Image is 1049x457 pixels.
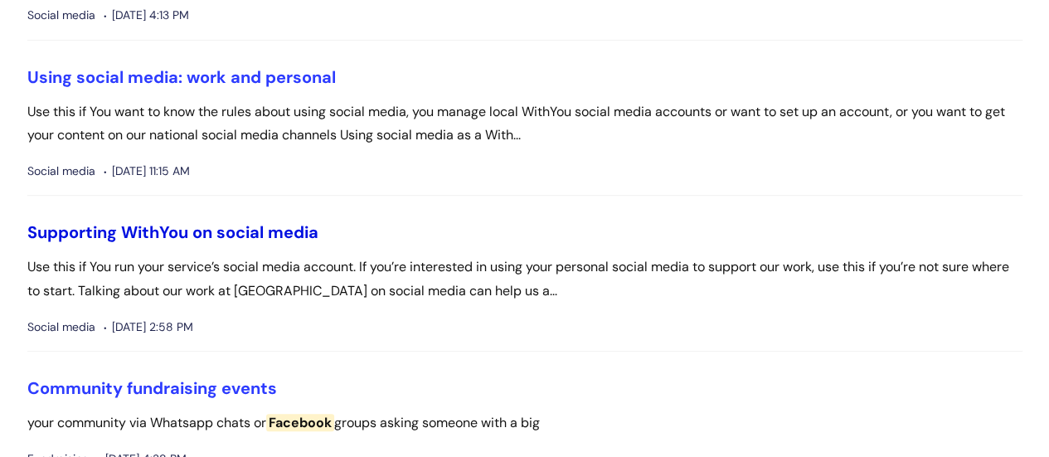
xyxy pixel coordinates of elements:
[104,161,190,182] span: [DATE] 11:15 AM
[104,5,189,26] span: [DATE] 4:13 PM
[104,317,193,338] span: [DATE] 2:58 PM
[27,161,95,182] span: Social media
[27,66,336,88] a: Using social media: work and personal
[27,100,1022,148] p: Use this if You want to know the rules about using social media, you manage local WithYou social ...
[27,221,318,243] a: Supporting WithYou on social media
[27,411,1022,435] p: your community via Whatsapp chats or groups asking someone with a big
[266,414,334,431] span: Facebook
[27,255,1022,304] p: Use this if You run your service’s social media account. If you’re interested in using your perso...
[27,377,277,399] a: Community fundraising events
[27,317,95,338] span: Social media
[27,5,95,26] span: Social media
